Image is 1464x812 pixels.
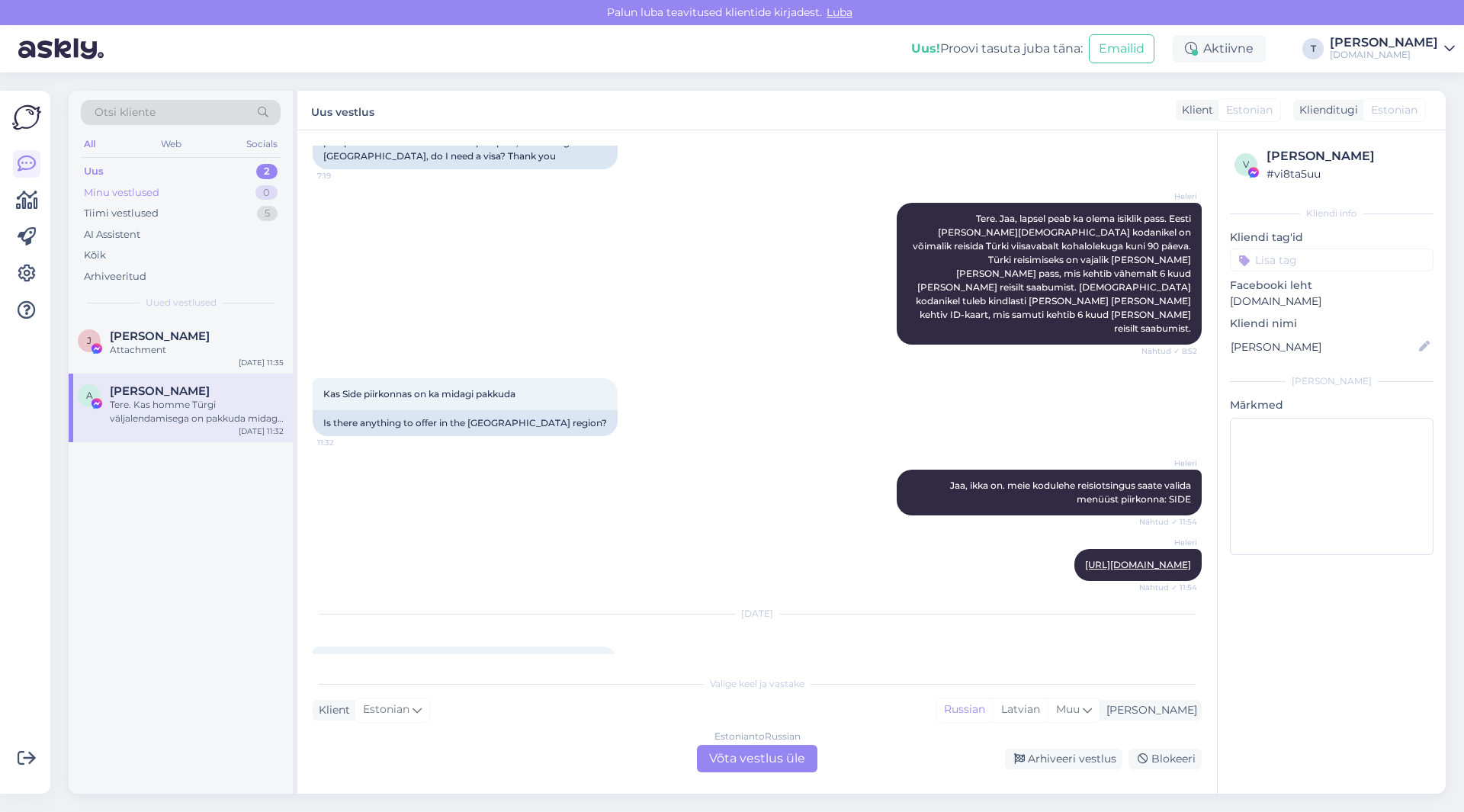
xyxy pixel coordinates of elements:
img: Askly Logo [12,103,41,132]
span: Nähtud ✓ 11:54 [1139,516,1197,528]
div: Valige keel ja vastake [313,677,1202,691]
div: [PERSON_NAME] [1100,702,1197,718]
span: Heleri [1140,537,1197,548]
p: Märkmed [1230,397,1433,413]
span: Estonian [1371,102,1417,118]
span: Otsi kliente [95,104,156,120]
div: Kliendi info [1230,207,1433,220]
div: AI Assistent [84,227,140,242]
a: [PERSON_NAME][DOMAIN_NAME] [1330,37,1455,61]
span: Muu [1056,702,1080,716]
div: Arhiveeritud [84,269,146,284]
div: Tere. Kas homme Türgi väljalendamisega on pakkuda midagi. 3 inimest . Sibib kas 3 või 4 ööd [110,398,284,425]
div: # vi8ta5uu [1267,165,1429,182]
span: Julia Vladimirov [110,329,210,343]
span: Nähtud ✓ 8:52 [1140,345,1197,357]
div: [DATE] [313,607,1202,621]
div: Kõik [84,248,106,263]
span: v [1243,159,1249,170]
div: Võta vestlus üle [697,745,817,772]
span: A [86,390,93,401]
div: 0 [255,185,278,201]
button: Emailid [1089,34,1154,63]
div: Aktiivne [1173,35,1266,63]
div: [DOMAIN_NAME] [1330,49,1438,61]
input: Lisa tag [1230,249,1433,271]
div: 2 [256,164,278,179]
div: Klient [313,702,350,718]
div: All [81,134,98,154]
span: Heleri [1140,191,1197,202]
div: [DATE] 11:32 [239,425,284,437]
div: Russian [936,698,993,721]
div: Is there anything to offer in the [GEOGRAPHIC_DATA] region? [313,410,618,436]
span: Uued vestlused [146,296,217,310]
div: Latvian [993,698,1048,721]
div: Attachment [110,343,284,357]
p: Facebooki leht [1230,278,1433,294]
div: Uus [84,164,104,179]
span: J [87,335,91,346]
div: [DATE] 11:35 [239,357,284,368]
div: Minu vestlused [84,185,159,201]
span: Nähtud ✓ 11:54 [1139,582,1197,593]
div: [PERSON_NAME] [1230,374,1433,388]
span: Alissa Sternfeld [110,384,210,398]
div: Web [158,134,185,154]
span: Kas Side piirkonnas on ka midagi pakkuda [323,388,515,400]
span: Estonian [363,701,409,718]
a: [URL][DOMAIN_NAME] [1085,559,1191,570]
div: 5 [257,206,278,221]
label: Uus vestlus [311,100,374,120]
div: Estonian to Russian [714,730,801,743]
p: [DOMAIN_NAME] [1230,294,1433,310]
span: 7:19 [317,170,374,181]
div: Socials [243,134,281,154]
div: T [1302,38,1324,59]
span: Estonian [1226,102,1273,118]
div: Proovi tasuta juba täna: [911,40,1083,58]
div: Blokeeri [1128,749,1202,769]
b: Uus! [911,41,940,56]
div: Arhiveeri vestlus [1005,749,1122,769]
span: Heleri [1140,457,1197,469]
p: Kliendi tag'id [1230,229,1433,246]
div: Tiimi vestlused [84,206,159,221]
span: Luba [822,5,857,19]
span: 11:32 [317,437,374,448]
div: Klient [1176,102,1213,118]
div: Klienditugi [1293,102,1358,118]
input: Lisa nimi [1231,339,1416,355]
span: Jaa, ikka on. meie kodulehe reisiotsingus saate valida menüüst piirkonna: SIDE [950,480,1193,505]
div: [PERSON_NAME] [1330,37,1438,49]
div: [PERSON_NAME] [1267,147,1429,165]
p: Kliendi nimi [1230,316,1433,332]
span: Tere. Jaa, lapsel peab ka olema isiklik pass. Eesti [PERSON_NAME][DEMOGRAPHIC_DATA] kodanikel on ... [913,213,1193,334]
